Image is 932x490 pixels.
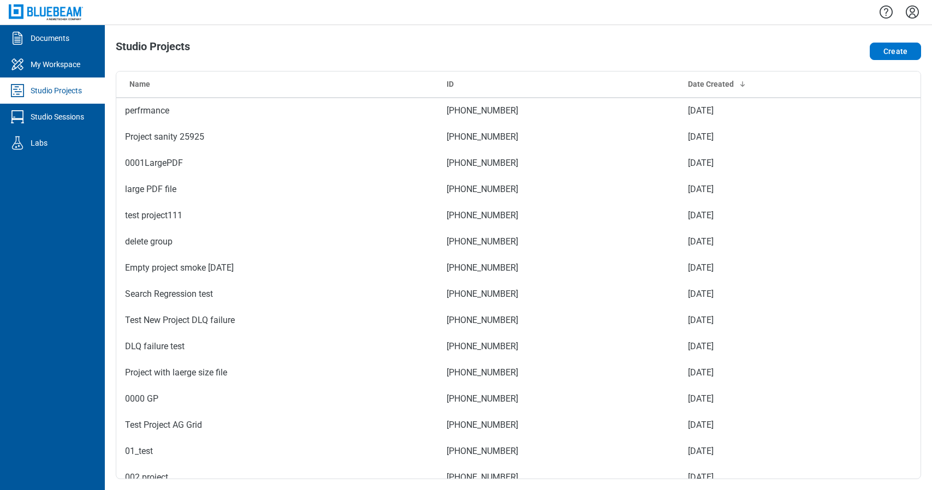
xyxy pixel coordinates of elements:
td: [DATE] [679,255,840,281]
td: [DATE] [679,412,840,438]
h1: Studio Projects [116,40,190,58]
td: [PHONE_NUMBER] [438,176,679,202]
div: Studio Projects [31,85,82,96]
td: [PHONE_NUMBER] [438,360,679,386]
svg: Documents [9,29,26,47]
td: large PDF file [116,176,438,202]
td: [DATE] [679,124,840,150]
td: Empty project smoke [DATE] [116,255,438,281]
td: [PHONE_NUMBER] [438,438,679,464]
td: [DATE] [679,150,840,176]
div: ID [447,79,670,89]
td: 0000 GP [116,386,438,412]
td: [DATE] [679,307,840,333]
td: [DATE] [679,386,840,412]
td: Test New Project DLQ failure [116,307,438,333]
svg: My Workspace [9,56,26,73]
td: Search Regression test [116,281,438,307]
td: 0001LargePDF [116,150,438,176]
td: [DATE] [679,360,840,386]
td: Test Project AG Grid [116,412,438,438]
button: Settings [904,3,921,21]
td: [PHONE_NUMBER] [438,307,679,333]
td: test project111 [116,202,438,229]
td: [PHONE_NUMBER] [438,98,679,124]
div: Documents [31,33,69,44]
td: [PHONE_NUMBER] [438,333,679,360]
td: DLQ failure test [116,333,438,360]
svg: Studio Projects [9,82,26,99]
img: Bluebeam, Inc. [9,4,83,20]
svg: Studio Sessions [9,108,26,126]
td: [DATE] [679,229,840,255]
td: [DATE] [679,202,840,229]
td: [DATE] [679,281,840,307]
td: [PHONE_NUMBER] [438,124,679,150]
button: Create [870,43,921,60]
td: [PHONE_NUMBER] [438,150,679,176]
td: [DATE] [679,98,840,124]
td: Project with laerge size file [116,360,438,386]
td: delete group [116,229,438,255]
td: [DATE] [679,176,840,202]
td: [PHONE_NUMBER] [438,255,679,281]
div: My Workspace [31,59,80,70]
td: [PHONE_NUMBER] [438,386,679,412]
td: [DATE] [679,438,840,464]
td: [PHONE_NUMBER] [438,281,679,307]
td: [DATE] [679,333,840,360]
div: Name [129,79,429,89]
svg: Labs [9,134,26,152]
div: Labs [31,138,48,148]
td: [PHONE_NUMBER] [438,229,679,255]
div: Date Created [688,79,832,89]
td: perfrmance [116,98,438,124]
td: [PHONE_NUMBER] [438,412,679,438]
div: Studio Sessions [31,111,84,122]
td: 01_test [116,438,438,464]
td: [PHONE_NUMBER] [438,202,679,229]
td: Project sanity 25925 [116,124,438,150]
